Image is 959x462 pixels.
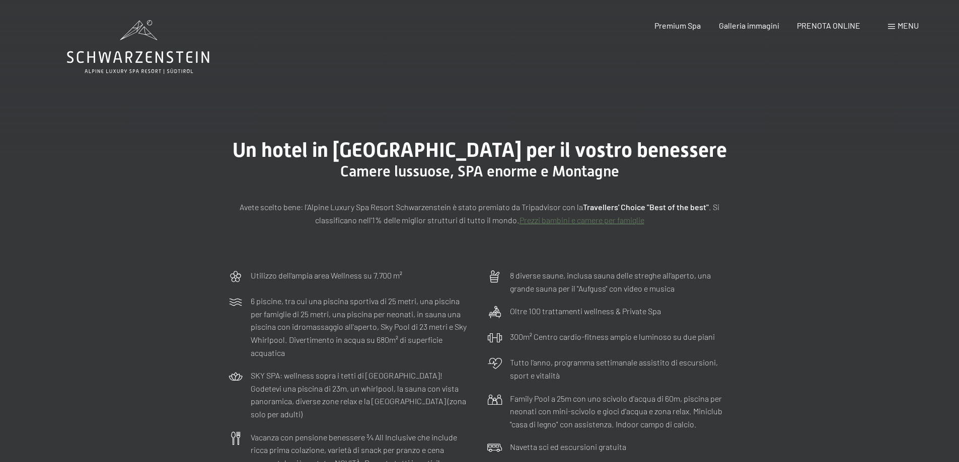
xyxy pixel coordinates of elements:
[510,305,661,318] p: Oltre 100 trattamenti wellness & Private Spa
[719,21,779,30] a: Galleria immagini
[583,202,709,212] strong: Travellers' Choice "Best of the best"
[654,21,701,30] a: Premium Spa
[251,295,472,359] p: 6 piscine, tra cui una piscina sportiva di 25 metri, una piscina per famiglie di 25 metri, una pi...
[233,138,727,162] span: Un hotel in [GEOGRAPHIC_DATA] per il vostro benessere
[251,269,402,282] p: Utilizzo dell‘ampia area Wellness su 7.700 m²
[510,356,731,382] p: Tutto l’anno, programma settimanale assistito di escursioni, sport e vitalità
[340,162,619,180] span: Camere lussuose, SPA enorme e Montagne
[251,369,472,420] p: SKY SPA: wellness sopra i tetti di [GEOGRAPHIC_DATA]! Godetevi una piscina di 23m, un whirlpool, ...
[520,215,644,225] a: Prezzi bambini e camere per famiglie
[797,21,860,30] a: PRENOTA ONLINE
[510,330,715,343] p: 300m² Centro cardio-fitness ampio e luminoso su due piani
[228,201,731,226] p: Avete scelto bene: l’Alpine Luxury Spa Resort Schwarzenstein è stato premiato da Tripadvisor con ...
[898,21,919,30] span: Menu
[510,392,731,431] p: Family Pool a 25m con uno scivolo d'acqua di 60m, piscina per neonati con mini-scivolo e gioci d'...
[510,440,626,453] p: Navetta sci ed escursioni gratuita
[510,269,731,295] p: 8 diverse saune, inclusa sauna delle streghe all’aperto, una grande sauna per il "Aufguss" con vi...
